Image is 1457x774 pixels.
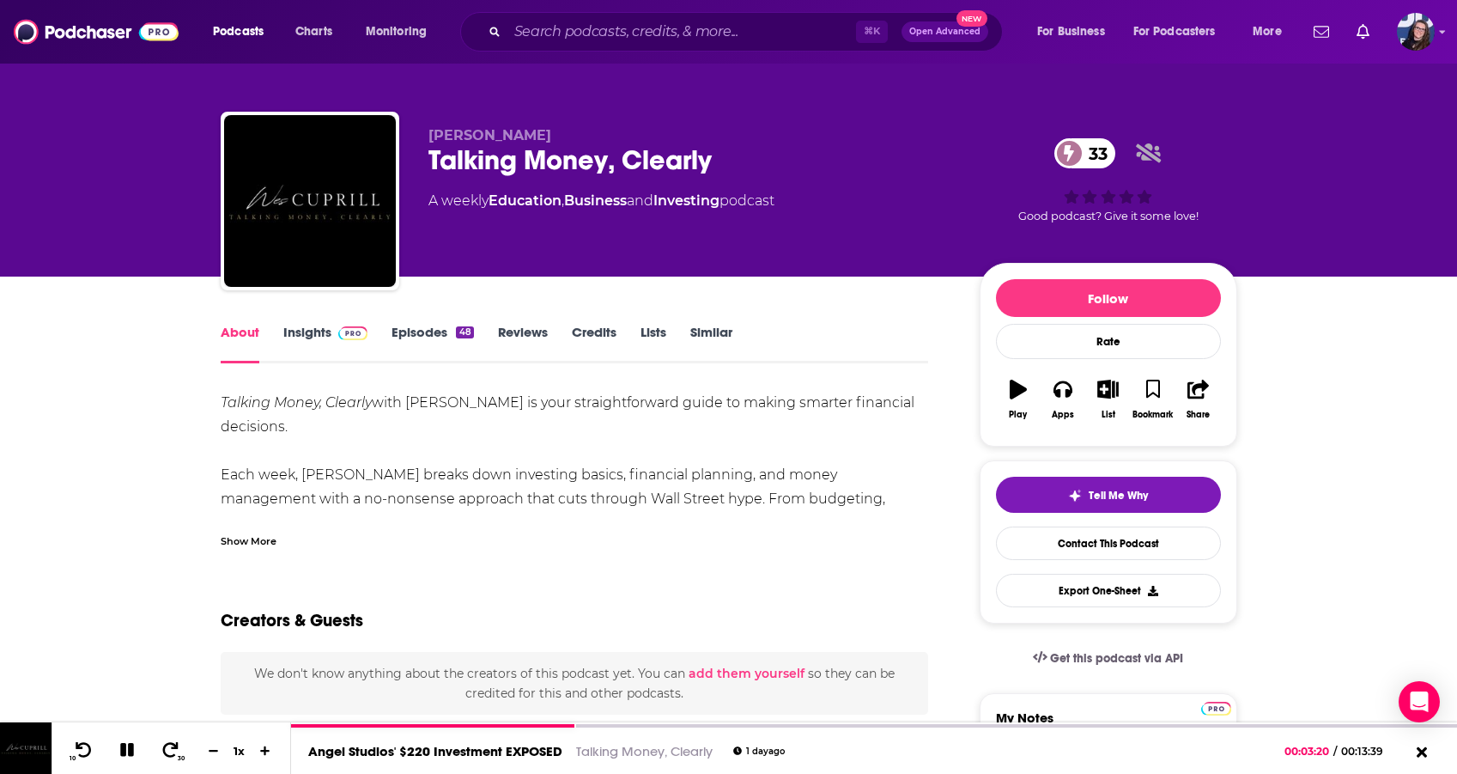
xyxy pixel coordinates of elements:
a: Education [489,192,562,209]
button: add them yourself [689,667,804,680]
span: Podcasts [213,20,264,44]
button: open menu [201,18,286,46]
button: List [1085,369,1130,430]
img: Podchaser Pro [338,326,368,340]
button: Play [996,369,1041,430]
button: open menu [354,18,449,46]
span: We don't know anything about the creators of this podcast yet . You can so they can be credited f... [254,666,895,700]
a: Charts [284,18,343,46]
a: Lists [640,324,666,363]
span: 33 [1072,138,1116,168]
a: 33 [1054,138,1116,168]
span: New [956,10,987,27]
a: Similar [690,324,732,363]
span: / [1333,745,1337,758]
a: Show notifications dropdown [1350,17,1376,46]
a: About [221,324,259,363]
div: 48 [456,326,473,338]
span: Logged in as CallieDaruk [1397,13,1435,51]
span: For Podcasters [1133,20,1216,44]
h2: Creators & Guests [221,610,363,631]
div: Bookmark [1132,410,1173,420]
img: Podchaser Pro [1201,702,1231,716]
div: List [1102,410,1115,420]
button: Bookmark [1131,369,1175,430]
div: Open Intercom Messenger [1399,681,1440,722]
button: open menu [1241,18,1303,46]
span: For Business [1037,20,1105,44]
img: tell me why sparkle [1068,489,1082,503]
span: 00:03:20 [1284,745,1333,758]
button: 30 [155,740,188,762]
span: More [1253,20,1282,44]
a: Investing [653,192,719,209]
label: My Notes [996,710,1221,740]
a: Reviews [498,324,548,363]
span: Tell Me Why [1089,489,1148,503]
button: open menu [1025,18,1126,46]
div: Share [1187,410,1210,420]
a: Business [564,192,627,209]
button: Follow [996,279,1221,317]
span: Monitoring [366,20,427,44]
div: Play [1009,410,1027,420]
span: 00:13:39 [1337,745,1400,758]
span: [PERSON_NAME] [428,127,551,143]
em: Talking Money, Clearly [221,394,372,411]
div: Rate [996,324,1221,359]
a: Talking Money, Clearly [576,743,713,759]
div: 33Good podcast? Give it some love! [980,127,1237,234]
button: open menu [1122,18,1241,46]
button: Export One-Sheet [996,574,1221,607]
a: Episodes48 [392,324,473,363]
span: 10 [70,755,76,762]
span: Good podcast? Give it some love! [1018,210,1199,222]
a: Get this podcast via API [1019,637,1198,680]
a: Angel Studios' $220 Investment EXPOSED [308,743,562,759]
img: Podchaser - Follow, Share and Rate Podcasts [14,15,179,48]
span: , [562,192,564,209]
div: with [PERSON_NAME] is your straightforward guide to making smarter financial decisions. Each week... [221,391,929,704]
span: Charts [295,20,332,44]
button: 10 [66,740,99,762]
a: Contact This Podcast [996,527,1221,560]
div: 1 day ago [733,747,785,756]
span: and [627,192,653,209]
img: Talking Money, Clearly [224,115,396,287]
img: User Profile [1397,13,1435,51]
div: A weekly podcast [428,191,774,211]
a: Show notifications dropdown [1307,17,1336,46]
span: 30 [178,755,185,762]
span: Open Advanced [909,27,980,36]
button: Show profile menu [1397,13,1435,51]
span: Get this podcast via API [1050,651,1183,666]
input: Search podcasts, credits, & more... [507,18,856,46]
div: Search podcasts, credits, & more... [477,12,1019,52]
a: Pro website [1201,699,1231,716]
div: 1 x [225,744,254,758]
button: Share [1175,369,1220,430]
a: Credits [572,324,616,363]
button: Open AdvancedNew [902,21,988,42]
button: Apps [1041,369,1085,430]
a: InsightsPodchaser Pro [283,324,368,363]
div: Apps [1052,410,1074,420]
button: tell me why sparkleTell Me Why [996,477,1221,513]
span: ⌘ K [856,21,888,43]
